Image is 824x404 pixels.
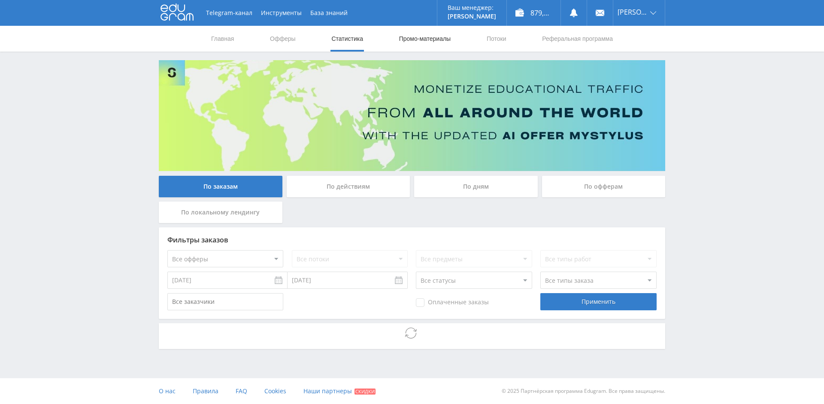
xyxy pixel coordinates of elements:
div: По офферам [542,176,666,197]
span: [PERSON_NAME] [618,9,648,15]
div: По локальному лендингу [159,202,282,223]
a: Статистика [330,26,364,52]
a: О нас [159,378,176,404]
img: Banner [159,60,665,171]
div: Фильтры заказов [167,236,657,244]
div: По действиям [287,176,410,197]
input: Все заказчики [167,293,283,310]
span: Оплаченные заказы [416,298,489,307]
p: Ваш менеджер: [448,4,496,11]
a: Реферальная программа [541,26,614,52]
div: © 2025 Партнёрская программа Edugram. Все права защищены. [416,378,665,404]
a: Главная [210,26,235,52]
p: [PERSON_NAME] [448,13,496,20]
span: О нас [159,387,176,395]
div: По дням [414,176,538,197]
div: Применить [540,293,656,310]
a: Потоки [486,26,507,52]
a: Промо-материалы [398,26,451,52]
a: FAQ [236,378,247,404]
span: Правила [193,387,218,395]
span: Cookies [264,387,286,395]
div: По заказам [159,176,282,197]
a: Офферы [269,26,297,52]
span: FAQ [236,387,247,395]
span: Наши партнеры [303,387,352,395]
a: Cookies [264,378,286,404]
a: Наши партнеры Скидки [303,378,376,404]
span: Скидки [354,389,376,395]
a: Правила [193,378,218,404]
